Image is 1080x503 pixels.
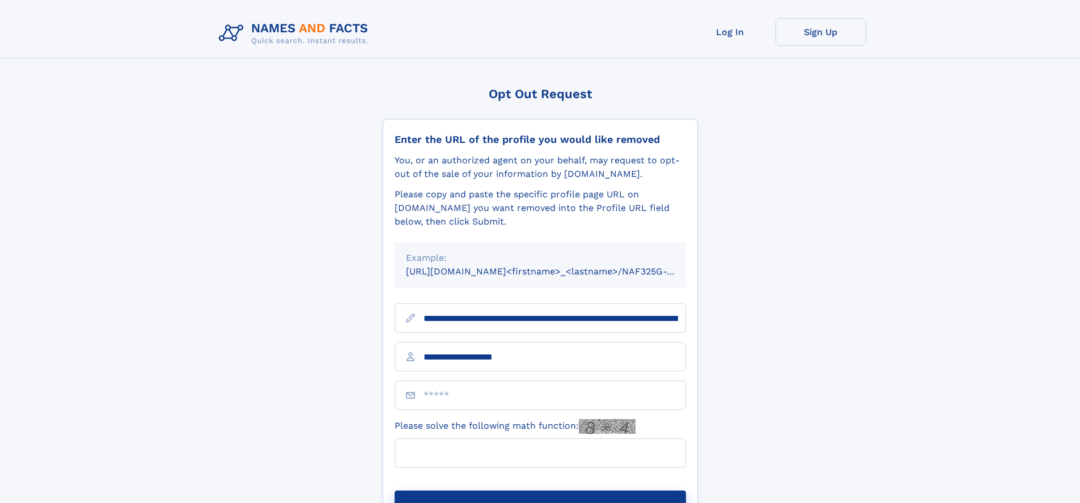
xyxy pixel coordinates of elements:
[685,18,776,46] a: Log In
[395,419,636,434] label: Please solve the following math function:
[383,87,698,101] div: Opt Out Request
[214,18,378,49] img: Logo Names and Facts
[406,251,675,265] div: Example:
[406,266,708,277] small: [URL][DOMAIN_NAME]<firstname>_<lastname>/NAF325G-xxxxxxxx
[776,18,866,46] a: Sign Up
[395,133,686,146] div: Enter the URL of the profile you would like removed
[395,188,686,229] div: Please copy and paste the specific profile page URL on [DOMAIN_NAME] you want removed into the Pr...
[395,154,686,181] div: You, or an authorized agent on your behalf, may request to opt-out of the sale of your informatio...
